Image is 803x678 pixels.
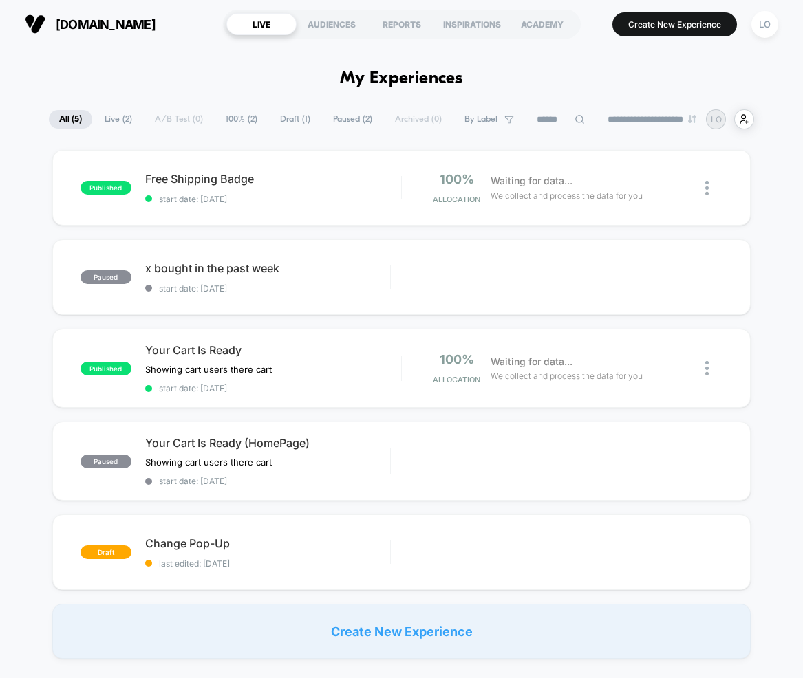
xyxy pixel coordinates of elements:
div: LIVE [226,13,297,35]
img: close [705,361,709,375]
span: start date: [DATE] [145,194,401,204]
p: LO [711,114,722,124]
span: start date: [DATE] [145,476,390,486]
span: We collect and process the data for you [491,189,643,202]
button: [DOMAIN_NAME] [21,13,160,35]
span: By Label [464,114,497,124]
span: Live ( 2 ) [94,110,142,129]
span: All ( 5 ) [49,110,92,129]
span: Allocation [433,375,480,384]
span: Showing cart users there cart [145,457,272,468]
span: Paused ( 2 ) [323,110,383,129]
span: Waiting for data... [491,173,572,188]
span: We collect and process the data for you [491,369,643,382]
span: Draft ( 1 ) [270,110,321,129]
span: Showing cart users there cart [145,364,272,375]
div: ACADEMY [507,13,577,35]
span: 100% [440,172,474,186]
span: last edited: [DATE] [145,558,390,569]
img: close [705,181,709,195]
span: draft [81,545,131,559]
div: AUDIENCES [297,13,367,35]
img: Visually logo [25,14,45,34]
span: Allocation [433,195,480,204]
span: 100% ( 2 ) [215,110,268,129]
span: start date: [DATE] [145,283,390,294]
span: [DOMAIN_NAME] [56,17,156,32]
span: published [81,362,131,375]
img: end [688,115,696,123]
span: x bought in the past week [145,261,390,275]
button: LO [747,10,782,39]
span: Your Cart Is Ready [145,343,401,357]
span: Free Shipping Badge [145,172,401,186]
div: INSPIRATIONS [437,13,507,35]
div: REPORTS [367,13,437,35]
span: paused [81,455,131,468]
span: Change Pop-Up [145,536,390,550]
div: LO [751,11,778,38]
span: Your Cart Is Ready (HomePage) [145,436,390,450]
div: Create New Experience [52,604,751,659]
h1: My Experiences [340,69,463,89]
span: 100% [440,352,474,367]
span: published [81,181,131,195]
span: start date: [DATE] [145,383,401,393]
span: Waiting for data... [491,354,572,369]
button: Create New Experience [612,12,737,36]
span: paused [81,270,131,284]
